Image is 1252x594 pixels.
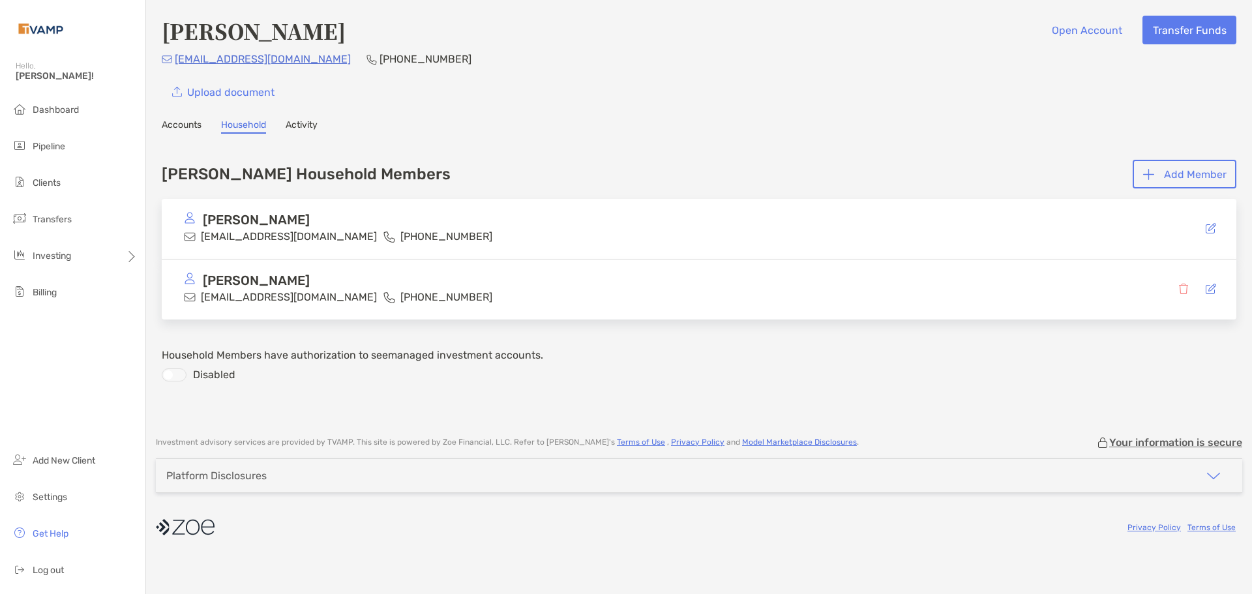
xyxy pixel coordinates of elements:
a: Privacy Policy [1127,523,1181,532]
img: add_new_client icon [12,452,27,468]
span: [PERSON_NAME]! [16,70,138,82]
p: [PHONE_NUMBER] [380,51,471,67]
img: clients icon [12,174,27,190]
p: [EMAIL_ADDRESS][DOMAIN_NAME] [175,51,351,67]
span: Investing [33,250,71,261]
p: [PHONE_NUMBER] [400,289,492,305]
img: settings icon [12,488,27,504]
p: Your information is secure [1109,436,1242,449]
img: email icon [184,291,196,303]
span: Add New Client [33,455,95,466]
div: Platform Disclosures [166,469,267,482]
a: Accounts [162,119,201,134]
img: transfers icon [12,211,27,226]
img: company logo [156,512,215,542]
button: Add Member [1133,160,1236,188]
span: Pipeline [33,141,65,152]
img: phone icon [383,231,395,243]
img: email icon [184,231,196,243]
p: [PHONE_NUMBER] [400,228,492,245]
span: Clients [33,177,61,188]
img: avatar icon [184,273,196,284]
p: [EMAIL_ADDRESS][DOMAIN_NAME] [201,289,377,305]
a: Model Marketplace Disclosures [742,438,857,447]
p: [PERSON_NAME] [203,212,310,228]
a: Terms of Use [617,438,665,447]
a: Privacy Policy [671,438,724,447]
span: Log out [33,565,64,576]
button: Open Account [1041,16,1132,44]
span: Transfers [33,214,72,225]
img: avatar icon [184,212,196,224]
p: [PERSON_NAME] [203,273,310,289]
img: phone icon [383,291,395,303]
a: Activity [286,119,318,134]
img: dashboard icon [12,101,27,117]
img: billing icon [12,284,27,299]
img: button icon [172,87,182,98]
img: investing icon [12,247,27,263]
span: Dashboard [33,104,79,115]
p: [EMAIL_ADDRESS][DOMAIN_NAME] [201,228,377,245]
h4: [PERSON_NAME] Household Members [162,165,451,183]
a: Terms of Use [1187,523,1236,532]
img: pipeline icon [12,138,27,153]
span: Get Help [33,528,68,539]
p: Household Members have authorization to see managed investment accounts. [162,347,1236,363]
button: Transfer Funds [1142,16,1236,44]
img: logout icon [12,561,27,577]
img: Zoe Logo [16,5,66,52]
img: Email Icon [162,55,172,63]
img: icon arrow [1206,468,1221,484]
span: Disabled [186,368,235,381]
h4: [PERSON_NAME] [162,16,346,46]
a: Upload document [162,78,284,106]
p: Investment advisory services are provided by TVAMP . This site is powered by Zoe Financial, LLC. ... [156,438,859,447]
span: Billing [33,287,57,298]
img: Phone Icon [366,54,377,65]
img: button icon [1143,169,1154,180]
img: get-help icon [12,525,27,541]
span: Settings [33,492,67,503]
a: Household [221,119,266,134]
